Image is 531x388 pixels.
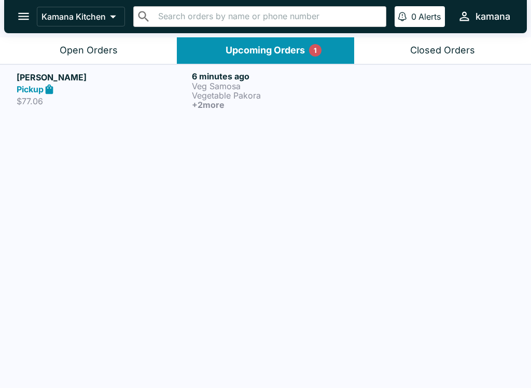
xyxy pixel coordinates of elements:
[411,11,416,22] p: 0
[453,5,514,27] button: kamana
[192,100,363,109] h6: + 2 more
[192,81,363,91] p: Veg Samosa
[17,71,188,84] h5: [PERSON_NAME]
[418,11,441,22] p: Alerts
[10,3,37,30] button: open drawer
[17,84,44,94] strong: Pickup
[476,10,510,23] div: kamana
[410,45,475,57] div: Closed Orders
[226,45,305,57] div: Upcoming Orders
[41,11,106,22] p: Kamana Kitchen
[192,91,363,100] p: Vegetable Pakora
[155,9,382,24] input: Search orders by name or phone number
[192,71,363,81] h6: 6 minutes ago
[314,45,317,56] p: 1
[60,45,118,57] div: Open Orders
[17,96,188,106] p: $77.06
[37,7,125,26] button: Kamana Kitchen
